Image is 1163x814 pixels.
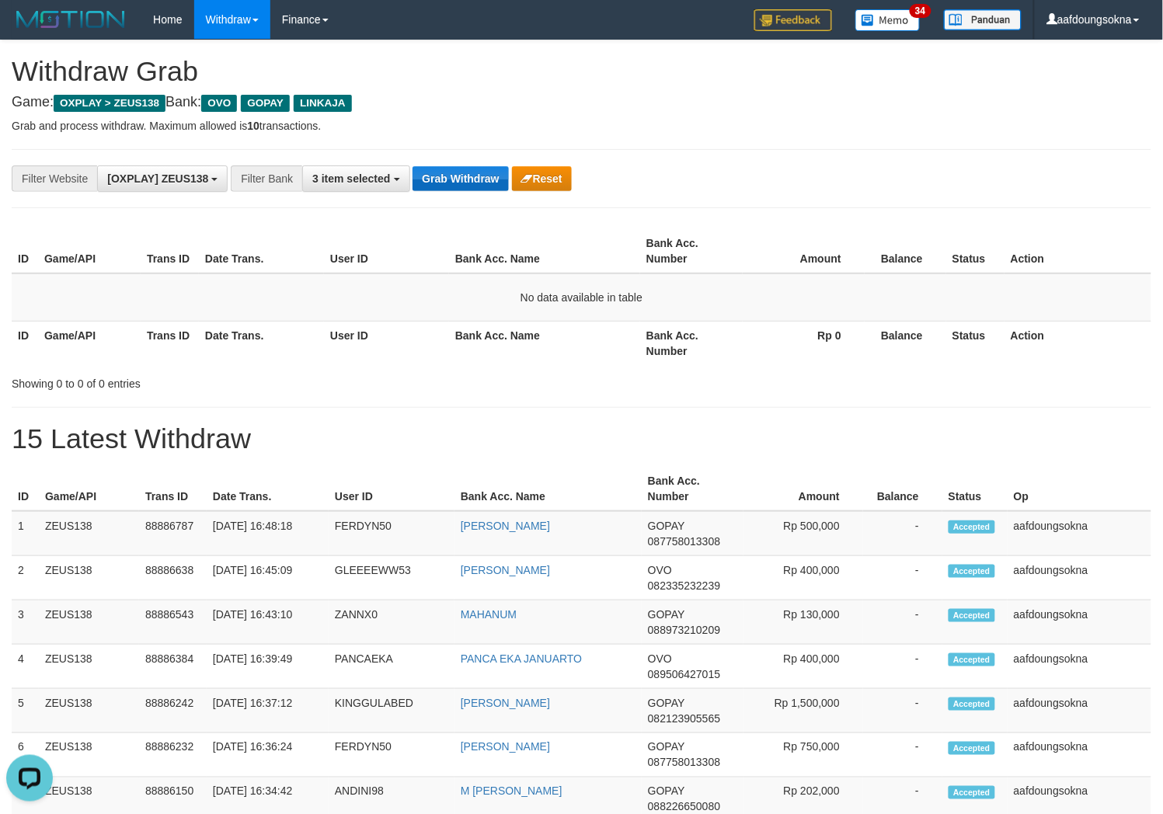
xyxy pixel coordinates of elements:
span: Copy 088226650080 to clipboard [648,801,720,813]
span: Accepted [949,742,995,755]
td: - [863,645,942,689]
td: - [863,511,942,556]
span: GOPAY [648,741,684,753]
th: Game/API [39,467,139,511]
span: Copy 082335232239 to clipboard [648,579,720,592]
td: Rp 1,500,000 [743,689,863,733]
h1: Withdraw Grab [12,56,1151,87]
td: - [863,600,942,645]
span: Copy 088973210209 to clipboard [648,624,720,636]
a: MAHANUM [461,608,517,621]
td: - [863,689,942,733]
td: 6 [12,733,39,777]
td: Rp 500,000 [743,511,863,556]
button: 3 item selected [302,165,409,192]
p: Grab and process withdraw. Maximum allowed is transactions. [12,118,1151,134]
td: FERDYN50 [329,511,454,556]
a: [PERSON_NAME] [461,697,550,709]
th: User ID [329,467,454,511]
td: 5 [12,689,39,733]
img: MOTION_logo.png [12,8,130,31]
a: [PERSON_NAME] [461,741,550,753]
span: Accepted [949,520,995,534]
td: [DATE] 16:37:12 [207,689,329,733]
th: Game/API [38,321,141,365]
span: OVO [648,564,672,576]
span: Accepted [949,697,995,711]
button: Open LiveChat chat widget [6,6,53,53]
th: User ID [324,229,449,273]
td: ZEUS138 [39,733,139,777]
span: GOPAY [648,608,684,621]
td: aafdoungsokna [1008,511,1151,556]
td: - [863,733,942,777]
th: Trans ID [139,467,207,511]
img: Button%20Memo.svg [855,9,921,31]
td: aafdoungsokna [1008,645,1151,689]
a: M [PERSON_NAME] [461,785,562,798]
td: ZANNX0 [329,600,454,645]
td: [DATE] 16:43:10 [207,600,329,645]
span: Copy 087758013308 to clipboard [648,757,720,769]
img: Feedback.jpg [754,9,832,31]
th: Date Trans. [199,321,324,365]
td: ZEUS138 [39,645,139,689]
td: ZEUS138 [39,511,139,556]
td: ZEUS138 [39,689,139,733]
h1: 15 Latest Withdraw [12,423,1151,454]
td: 88886638 [139,556,207,600]
span: OVO [648,652,672,665]
button: [OXPLAY] ZEUS138 [97,165,228,192]
span: GOPAY [648,697,684,709]
th: Bank Acc. Name [454,467,642,511]
button: Reset [512,166,572,191]
th: Bank Acc. Name [449,321,640,365]
th: User ID [324,321,449,365]
td: aafdoungsokna [1008,733,1151,777]
th: ID [12,229,38,273]
span: Accepted [949,565,995,578]
span: GOPAY [241,95,290,112]
th: Date Trans. [207,467,329,511]
th: Op [1008,467,1151,511]
span: GOPAY [648,520,684,532]
td: aafdoungsokna [1008,689,1151,733]
td: 2 [12,556,39,600]
td: 3 [12,600,39,645]
img: panduan.png [944,9,1022,30]
th: ID [12,467,39,511]
span: Accepted [949,609,995,622]
td: 88886543 [139,600,207,645]
th: Amount [743,229,865,273]
div: Filter Website [12,165,97,192]
th: Balance [865,229,946,273]
strong: 10 [247,120,259,132]
th: Date Trans. [199,229,324,273]
th: Status [946,321,1005,365]
td: Rp 750,000 [743,733,863,777]
td: FERDYN50 [329,733,454,777]
th: Status [942,467,1008,511]
th: Action [1005,321,1151,365]
td: 1 [12,511,39,556]
th: ID [12,321,38,365]
td: aafdoungsokna [1008,600,1151,645]
td: No data available in table [12,273,1151,322]
span: Accepted [949,653,995,666]
th: Bank Acc. Name [449,229,640,273]
div: Filter Bank [231,165,302,192]
th: Amount [743,467,863,511]
span: LINKAJA [294,95,352,112]
td: Rp 130,000 [743,600,863,645]
td: - [863,556,942,600]
div: Showing 0 to 0 of 0 entries [12,370,473,391]
td: 88886242 [139,689,207,733]
span: Accepted [949,786,995,799]
td: 88886384 [139,645,207,689]
td: 88886232 [139,733,207,777]
h4: Game: Bank: [12,95,1151,110]
span: Copy 082123905565 to clipboard [648,712,720,725]
th: Bank Acc. Number [642,467,743,511]
th: Balance [863,467,942,511]
td: 88886787 [139,511,207,556]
